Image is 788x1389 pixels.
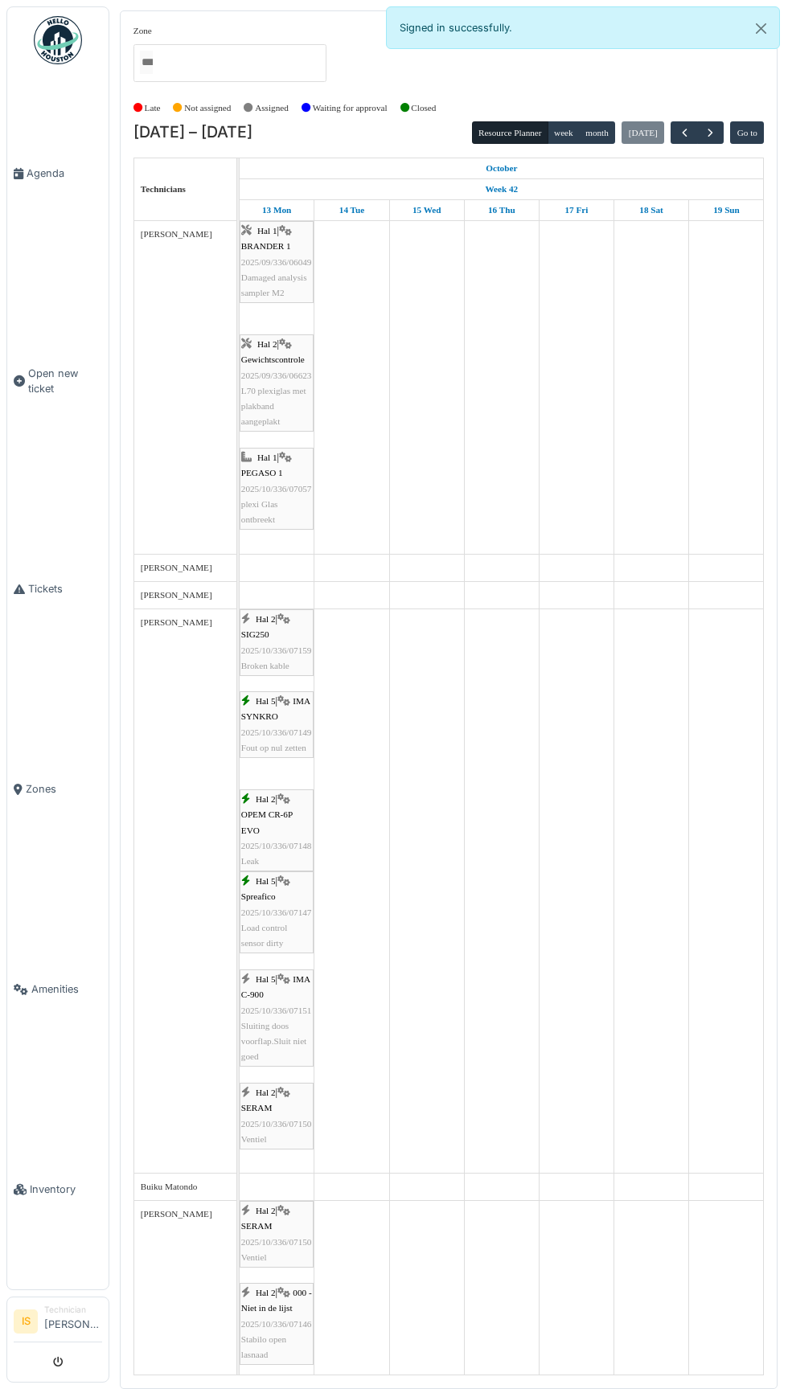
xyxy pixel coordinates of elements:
span: Zones [26,781,102,797]
span: 2025/10/336/07149 [241,727,312,737]
div: | [241,223,312,301]
span: Leak [241,856,259,866]
label: Not assigned [184,101,231,115]
button: month [579,121,615,144]
span: Load control sensor dirty [241,923,287,948]
button: Next week [697,121,724,145]
button: [DATE] [622,121,664,144]
span: 2025/09/336/06623 [241,371,312,380]
span: plexi Glas ontbreekt [241,499,278,524]
a: Zones [7,689,109,889]
div: | [241,1085,312,1147]
span: 2025/10/336/07151 [241,1006,312,1015]
a: Amenities [7,889,109,1089]
span: Hal 2 [257,339,277,349]
span: 2025/10/336/07146 [241,1319,312,1329]
span: Inventory [30,1182,102,1197]
a: Week 42 [481,179,522,199]
span: Hal 5 [256,876,276,886]
span: [PERSON_NAME] [141,229,212,239]
a: October 14, 2025 [335,200,368,220]
button: Previous week [671,121,697,145]
label: Closed [411,101,436,115]
span: PEGASO 1 [241,468,283,477]
span: Gewichtscontrole [241,354,305,364]
span: Damaged analysis sampler M2 [241,272,307,297]
span: Ventiel [241,1252,267,1262]
span: Hal 2 [256,794,276,804]
span: [PERSON_NAME] [141,1209,212,1219]
span: SERAM [241,1103,273,1112]
span: 2025/10/336/07150 [241,1119,312,1129]
a: October 18, 2025 [635,200,667,220]
a: Tickets [7,489,109,689]
div: Technician [44,1304,102,1316]
span: L70 plexiglas met plakband aangeplakt [241,386,306,426]
div: Signed in successfully. [386,6,780,49]
span: Tickets [28,581,102,596]
button: Go to [730,121,764,144]
span: 2025/09/336/06049 [241,257,312,267]
span: 2025/10/336/07150 [241,1237,312,1247]
a: October 19, 2025 [709,200,744,220]
span: 2025/10/336/07147 [241,908,312,917]
div: | [241,1203,312,1265]
div: | [241,972,312,1064]
span: Stabilo open lasnaad [241,1334,286,1359]
li: IS [14,1309,38,1334]
a: Agenda [7,73,109,273]
button: week [548,121,580,144]
label: Late [145,101,161,115]
span: SERAM [241,1221,273,1231]
a: October 15, 2025 [408,200,445,220]
span: Hal 2 [256,614,276,624]
li: [PERSON_NAME] [44,1304,102,1338]
button: Close [743,7,779,50]
a: October 16, 2025 [484,200,519,220]
span: Spreafico [241,891,276,901]
div: | [241,792,312,869]
div: | [241,337,312,429]
span: Hal 1 [257,453,277,462]
div: | [241,694,312,756]
span: 2025/10/336/07057 [241,484,312,494]
span: OPEM CR-6P EVO [241,809,293,834]
span: Hal 2 [256,1288,276,1297]
span: Broken kable [241,661,289,670]
span: [PERSON_NAME] [141,617,212,627]
span: Fout op nul zetten [241,743,306,752]
a: IS Technician[PERSON_NAME] [14,1304,102,1342]
span: Agenda [27,166,102,181]
a: October 13, 2025 [482,158,521,178]
div: | [241,874,312,951]
span: 2025/10/336/07148 [241,841,312,850]
span: SIG250 [241,629,269,639]
label: Waiting for approval [313,101,388,115]
a: October 17, 2025 [560,200,592,220]
span: 2025/10/336/07159 [241,645,312,655]
span: Hal 1 [257,226,277,236]
span: Hal 2 [256,1088,276,1097]
a: Open new ticket [7,273,109,489]
span: 000 - Niet in de lijst [241,1288,312,1313]
a: October 13, 2025 [258,200,295,220]
span: [PERSON_NAME] [141,590,212,600]
img: Badge_color-CXgf-gQk.svg [34,16,82,64]
a: Inventory [7,1089,109,1289]
input: All [140,51,153,74]
div: | [241,1285,312,1362]
span: [PERSON_NAME] [141,563,212,572]
h2: [DATE] – [DATE] [133,123,252,142]
span: Hal 5 [256,974,276,984]
span: Amenities [31,981,102,997]
div: | [241,612,312,674]
span: Technicians [141,184,186,194]
span: BRANDER 1 [241,241,291,251]
span: Sluiting doos voorflap.Sluit niet goed [241,1021,306,1061]
label: Zone [133,24,152,38]
span: Buiku Matondo [141,1182,198,1191]
span: Hal 2 [256,1206,276,1215]
span: Open new ticket [28,366,102,396]
span: Hal 5 [256,696,276,706]
label: Assigned [255,101,289,115]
